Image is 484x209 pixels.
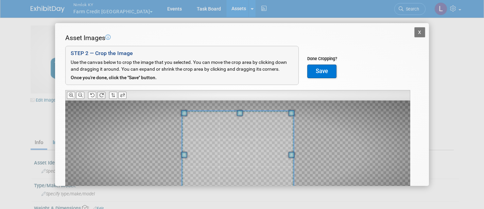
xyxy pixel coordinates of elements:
[76,92,84,99] button: Zoom Out
[414,27,425,37] button: X
[307,65,336,78] button: Save
[118,92,126,99] button: Flip Horizontally
[109,92,117,99] button: Flip Vertically
[71,59,287,72] span: Use the canvas below to crop the image that you selected. You can move the crop area by clicking ...
[71,74,293,81] div: Once you're done, click the "Save" button.
[307,56,337,62] div: Done Cropping?
[88,92,96,99] button: Rotate Counter-clockwise
[67,92,75,99] button: Zoom In
[65,33,410,43] div: Asset Images
[71,50,293,57] div: STEP 2 — Crop the Image
[97,92,105,99] button: Rotate Clockwise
